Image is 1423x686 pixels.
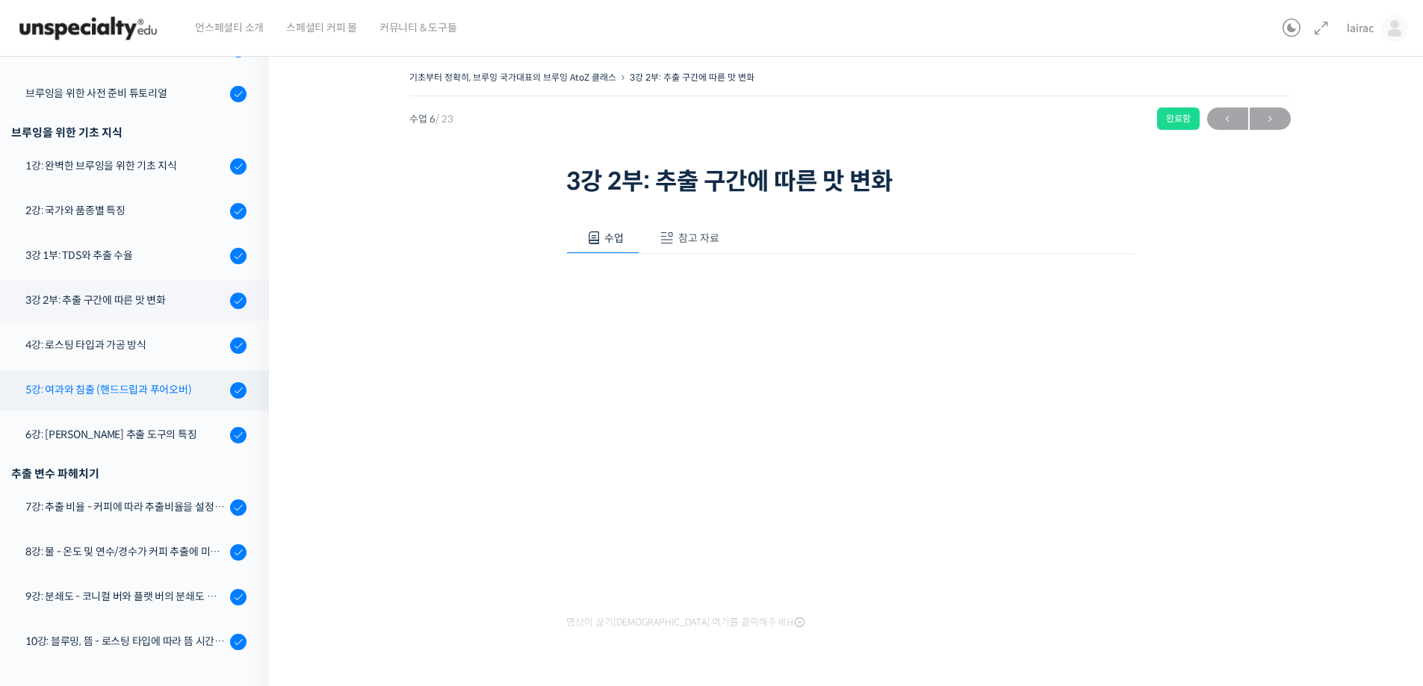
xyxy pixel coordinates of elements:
span: → [1250,109,1291,129]
span: 설정 [231,496,249,508]
span: 수업 6 [409,114,453,124]
a: 홈 [4,473,99,511]
div: 1강: 완벽한 브루잉을 위한 기초 지식 [25,158,226,174]
div: 2강: 국가와 품종별 특징 [25,202,226,219]
span: lairac [1347,22,1374,35]
span: 수업 [604,231,624,245]
a: 설정 [193,473,287,511]
a: 기초부터 정확히, 브루잉 국가대표의 브루잉 AtoZ 클래스 [409,72,616,83]
div: 완료함 [1157,107,1200,130]
div: 4강: 로스팅 타입과 가공 방식 [25,337,226,353]
span: 홈 [47,496,56,508]
span: ← [1207,109,1248,129]
h1: 3강 2부: 추출 구간에 따른 맛 변화 [566,167,1134,196]
div: 5강: 여과와 침출 (핸드드립과 푸어오버) [25,381,226,398]
div: 3강 2부: 추출 구간에 따른 맛 변화 [25,292,226,308]
div: 브루잉을 위한 사전 준비 튜토리얼 [25,85,226,102]
div: 6강: [PERSON_NAME] 추출 도구의 특징 [25,426,226,443]
a: 3강 2부: 추출 구간에 따른 맛 변화 [630,72,754,83]
div: 9강: 분쇄도 - 코니컬 버와 플랫 버의 분쇄도 차이는 왜 추출 결과물에 영향을 미치는가 [25,588,226,605]
span: 참고 자료 [678,231,719,245]
a: ←이전 [1207,107,1248,130]
span: / 23 [435,113,453,125]
a: 대화 [99,473,193,511]
span: 대화 [137,496,155,508]
div: 8강: 물 - 온도 및 연수/경수가 커피 추출에 미치는 영향 [25,543,226,560]
span: 영상이 끊기[DEMOGRAPHIC_DATA] 여기를 클릭해주세요 [566,617,804,629]
div: 추출 변수 파헤치기 [11,464,247,484]
div: 브루잉을 위한 기초 지식 [11,122,247,143]
div: 3강 1부: TDS와 추출 수율 [25,247,226,264]
div: 10강: 블루밍, 뜸 - 로스팅 타입에 따라 뜸 시간을 다르게 해야 하는 이유 [25,633,226,649]
div: 7강: 추출 비율 - 커피에 따라 추출비율을 설정하는 방법 [25,499,226,515]
a: 다음→ [1250,107,1291,130]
